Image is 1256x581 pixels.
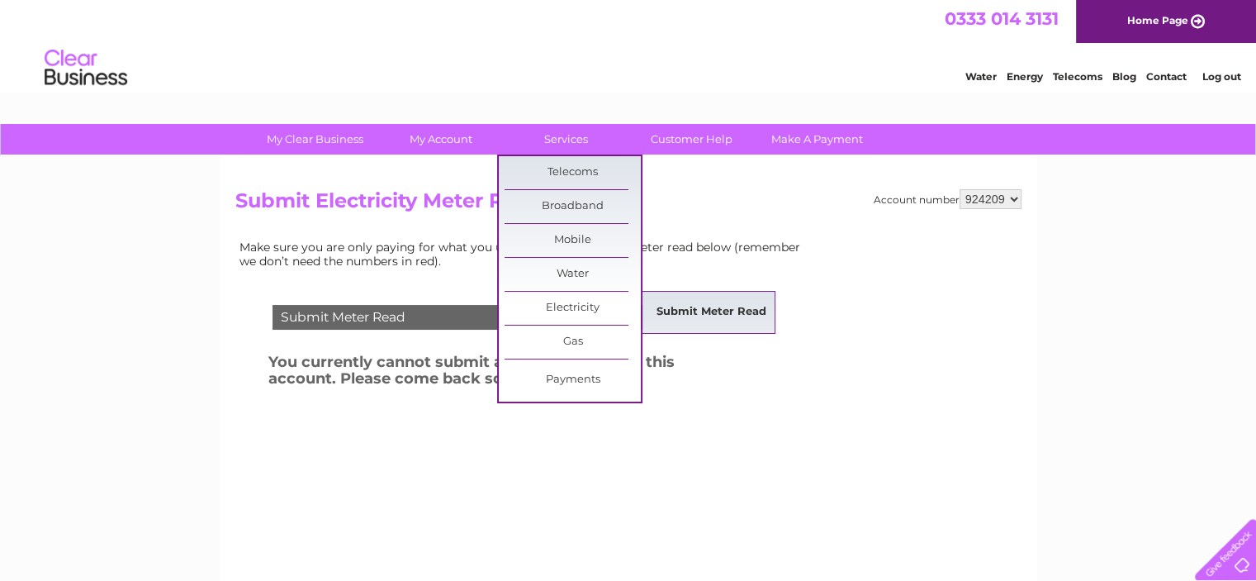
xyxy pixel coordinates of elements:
a: 0333 014 3131 [945,8,1059,29]
h3: You currently cannot submit a meter reading on this account. Please come back soon! [268,350,737,396]
a: Payments [505,364,641,397]
img: logo.png [44,43,128,93]
a: Telecoms [1053,70,1102,83]
a: Gas [505,326,641,359]
div: Clear Business is a trading name of Verastar Limited (registered in [GEOGRAPHIC_DATA] No. 3667643... [239,9,1019,80]
a: My Account [372,124,509,155]
div: Account number [874,189,1021,209]
a: Submit Meter Read [643,296,780,329]
td: Make sure you are only paying for what you use. Simply enter your meter read below (remember we d... [235,236,813,271]
a: My Clear Business [247,124,383,155]
a: Log out [1201,70,1240,83]
a: Broadband [505,190,641,223]
a: Services [498,124,634,155]
a: Electricity [505,292,641,325]
a: Energy [1007,70,1043,83]
a: Water [965,70,997,83]
a: Contact [1146,70,1187,83]
a: Water [505,258,641,291]
h2: Submit Electricity Meter Read [235,189,1021,221]
a: Mobile [505,224,641,257]
a: Blog [1112,70,1136,83]
a: Make A Payment [749,124,885,155]
a: Customer Help [623,124,760,155]
div: Submit Meter Read [273,305,694,330]
a: Telecoms [505,156,641,189]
